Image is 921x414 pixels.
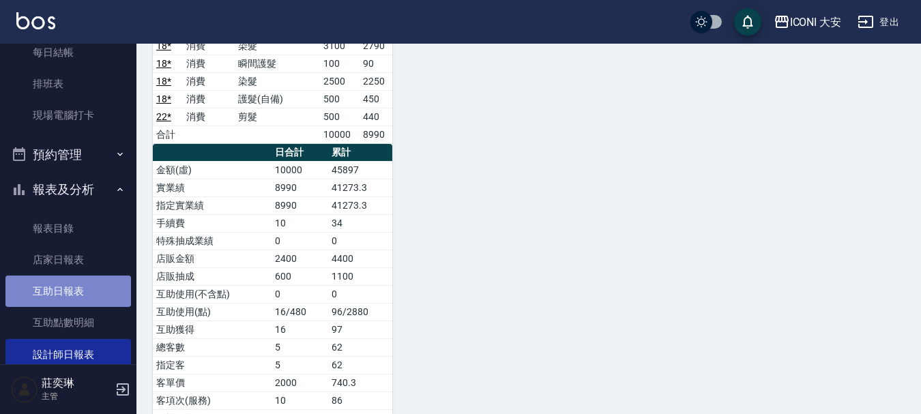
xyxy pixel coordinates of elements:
[768,8,847,36] button: ICONI 大安
[328,321,392,338] td: 97
[328,179,392,196] td: 41273.3
[328,374,392,391] td: 740.3
[272,374,328,391] td: 2000
[360,125,393,143] td: 8990
[320,90,360,108] td: 500
[153,374,272,391] td: 客單價
[320,125,360,143] td: 10000
[42,376,111,390] h5: 莊奕琳
[153,267,272,285] td: 店販抽成
[183,108,235,125] td: 消費
[360,37,393,55] td: 2790
[235,72,320,90] td: 染髮
[360,72,393,90] td: 2250
[5,213,131,244] a: 報表目錄
[153,232,272,250] td: 特殊抽成業績
[183,55,235,72] td: 消費
[153,321,272,338] td: 互助獲得
[328,214,392,232] td: 34
[5,37,131,68] a: 每日結帳
[734,8,761,35] button: save
[183,72,235,90] td: 消費
[153,196,272,214] td: 指定實業績
[153,285,272,303] td: 互助使用(不含點)
[153,338,272,356] td: 總客數
[5,137,131,173] button: 預約管理
[328,250,392,267] td: 4400
[272,250,328,267] td: 2400
[42,390,111,402] p: 主管
[272,285,328,303] td: 0
[5,339,131,370] a: 設計師日報表
[272,196,328,214] td: 8990
[272,267,328,285] td: 600
[320,72,360,90] td: 2500
[272,232,328,250] td: 0
[153,303,272,321] td: 互助使用(點)
[153,179,272,196] td: 實業績
[360,108,393,125] td: 440
[272,214,328,232] td: 10
[16,12,55,29] img: Logo
[153,391,272,409] td: 客項次(服務)
[5,244,131,276] a: 店家日報表
[272,338,328,356] td: 5
[328,303,392,321] td: 96/2880
[235,90,320,108] td: 護髮(自備)
[11,376,38,403] img: Person
[320,108,360,125] td: 500
[5,276,131,307] a: 互助日報表
[5,307,131,338] a: 互助點數明細
[153,161,272,179] td: 金額(虛)
[272,321,328,338] td: 16
[272,356,328,374] td: 5
[328,144,392,162] th: 累計
[328,356,392,374] td: 62
[5,68,131,100] a: 排班表
[272,391,328,409] td: 10
[328,232,392,250] td: 0
[320,37,360,55] td: 3100
[153,356,272,374] td: 指定客
[328,285,392,303] td: 0
[328,196,392,214] td: 41273.3
[272,144,328,162] th: 日合計
[320,55,360,72] td: 100
[153,250,272,267] td: 店販金額
[235,37,320,55] td: 染髮
[153,214,272,232] td: 手續費
[272,161,328,179] td: 10000
[328,161,392,179] td: 45897
[272,303,328,321] td: 16/480
[360,55,393,72] td: 90
[183,37,235,55] td: 消費
[183,90,235,108] td: 消費
[360,90,393,108] td: 450
[153,125,183,143] td: 合計
[5,100,131,131] a: 現場電腦打卡
[328,338,392,356] td: 62
[5,172,131,207] button: 報表及分析
[272,179,328,196] td: 8990
[328,391,392,409] td: 86
[852,10,905,35] button: 登出
[328,267,392,285] td: 1100
[235,55,320,72] td: 瞬間護髮
[235,108,320,125] td: 剪髮
[790,14,842,31] div: ICONI 大安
